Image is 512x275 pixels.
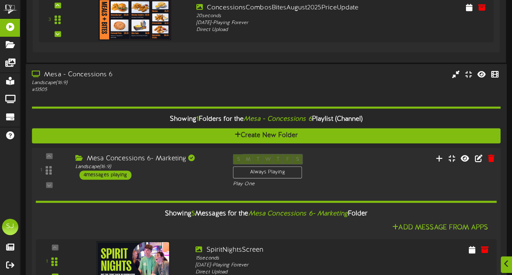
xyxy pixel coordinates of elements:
div: Direct Upload [196,27,374,33]
div: SJ [2,219,18,235]
span: 1 [196,115,198,123]
div: Landscape ( 16:9 ) [75,163,221,170]
i: Mesa Concessions 6- Marketing [248,210,347,217]
div: [DATE] - Playing Forever [196,262,375,268]
div: SpiritNightsScreen [196,245,375,255]
div: # 13505 [32,86,220,93]
div: Always Playing [233,166,302,178]
button: Create New Folder [32,128,500,143]
div: Showing Folders for the Playlist (Channel) [26,111,507,128]
div: Landscape ( 16:9 ) [32,80,220,86]
div: Showing Messages for the Folder [30,205,503,222]
div: Mesa Concessions 6- Marketing [75,154,221,163]
div: 4 messages playing [79,170,132,179]
div: Mesa - Concessions 6 [32,70,220,80]
div: [DATE] - Playing Forever [196,20,374,27]
i: Mesa - Concessions 6 [244,115,312,123]
div: ConcessionsCombosBitesAugust2025PriceUpdate [196,3,374,13]
button: Add Message From Apps [390,222,490,233]
div: 15 seconds [196,255,375,262]
div: 20 seconds [196,13,374,20]
span: 5 [191,210,195,217]
div: Play One [233,180,339,187]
